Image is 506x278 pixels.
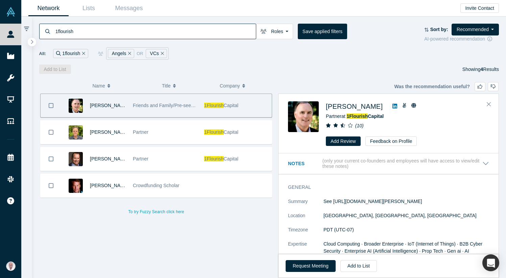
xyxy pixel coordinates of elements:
[133,129,148,135] span: Partner
[39,65,71,74] button: Add to List
[460,3,499,13] button: Invite Contact
[224,129,239,135] span: Capital
[326,113,384,119] span: Partner at
[484,99,494,110] button: Close
[146,49,167,58] div: VCs
[69,179,83,193] img: Richard Swart's Profile Image
[137,50,143,57] span: or
[28,0,69,16] a: Network
[69,152,83,166] img: Tom Tognoli's Profile Image
[92,79,105,93] span: Name
[481,67,483,72] strong: 4
[481,67,499,72] span: Results
[368,113,384,119] span: Capital
[452,24,499,35] button: Recommended
[286,260,336,272] button: Request Meeting
[355,123,364,128] i: ( 10 )
[90,103,129,108] a: [PERSON_NAME]
[109,0,149,16] a: Messages
[323,198,489,205] p: See [URL][DOMAIN_NAME][PERSON_NAME]
[288,101,319,132] img: David Lane's Profile Image
[69,0,109,16] a: Lists
[69,125,83,140] img: Neil Ahlsten's Profile Image
[41,94,62,117] button: Bookmark
[126,50,131,57] button: Remove Filter
[346,113,368,119] span: 1Flourish
[288,198,323,212] dt: Summary
[323,226,489,233] dd: PDT (UTC-07)
[162,79,213,93] button: Title
[256,24,293,39] button: Roles
[224,103,239,108] span: Capital
[288,158,489,170] button: Notes (only your current co-founders and employees will have access to view/edit these notes)
[298,24,347,39] button: Save applied filters
[6,7,16,17] img: Alchemist Vault Logo
[326,136,361,146] button: Add Review
[133,183,179,188] span: Crowdfunding Scholar
[6,261,16,271] img: Vetri Venthan Elango's Account
[162,79,171,93] span: Title
[90,129,129,135] a: [PERSON_NAME]
[220,79,240,93] span: Company
[346,113,384,119] a: 1FlourishCapital
[69,99,83,113] img: David Lane's Profile Image
[90,183,129,188] a: [PERSON_NAME]
[124,207,189,216] button: To try Fuzzy Search click here
[394,82,499,91] div: Was the recommendation useful?
[41,174,62,197] button: Bookmark
[326,103,383,110] a: [PERSON_NAME]
[204,103,224,108] span: 1Flourish
[288,212,323,226] dt: Location
[133,103,255,108] span: Friends and Family/Pre-seed/Seed Angel and VC Investor
[53,49,88,58] div: 1flourish
[288,226,323,241] dt: Timezone
[41,147,62,171] button: Bookmark
[340,260,377,272] button: Add to List
[92,79,155,93] button: Name
[365,136,417,146] button: Feedback on Profile
[108,49,135,58] div: Angels
[224,156,239,161] span: Capital
[204,156,224,161] span: 1Flourish
[80,50,85,57] button: Remove Filter
[55,23,256,39] input: Search by name, title, company, summary, expertise, investment criteria or topics of focus
[41,121,62,144] button: Bookmark
[430,27,448,32] strong: Sort by:
[39,50,46,57] span: All:
[159,50,164,57] button: Remove Filter
[424,35,499,43] div: AI-powered recommendation
[90,156,129,161] a: [PERSON_NAME]
[220,79,270,93] button: Company
[133,156,148,161] span: Partner
[288,160,321,167] h3: Notes
[323,212,489,219] dd: [GEOGRAPHIC_DATA], [GEOGRAPHIC_DATA], [GEOGRAPHIC_DATA]
[288,184,480,191] h3: General
[204,129,224,135] span: 1Flourish
[322,158,482,170] p: (only your current co-founders and employees will have access to view/edit these notes)
[462,65,499,74] div: Showing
